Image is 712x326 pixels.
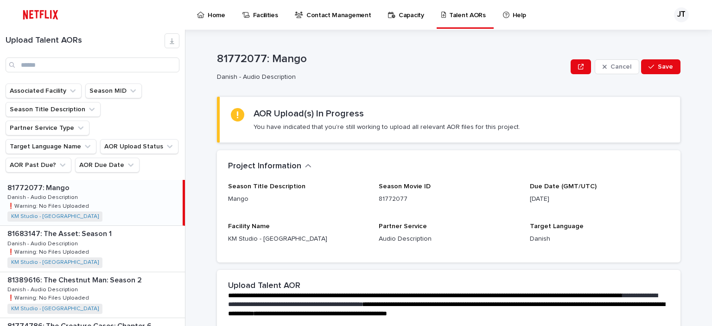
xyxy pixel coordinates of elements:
button: AOR Due Date [75,158,140,173]
input: Search [6,58,179,72]
p: 81389616: The Chestnut Man: Season 2 [7,274,144,285]
button: Project Information [228,161,311,172]
button: AOR Upload Status [100,139,178,154]
p: You have indicated that you're still working to upload all relevant AOR files for this project. [254,123,520,131]
button: Save [641,59,680,74]
p: Danish - Audio Description [7,192,80,201]
p: ❗️Warning: No Files Uploaded [7,201,91,210]
p: Danish - Audio Description [7,285,80,293]
a: KM Studio - [GEOGRAPHIC_DATA] [11,259,99,266]
h2: AOR Upload(s) In Progress [254,108,364,119]
button: Season Title Description [6,102,101,117]
h2: Upload Talent AOR [228,281,300,291]
button: Target Language Name [6,139,96,154]
span: Season Title Description [228,183,305,190]
p: Danish - Audio Description [7,239,80,247]
span: Due Date (GMT/UTC) [530,183,597,190]
p: 81772077: Mango [7,182,71,192]
h1: Upload Talent AORs [6,36,165,46]
p: [DATE] [530,194,669,204]
a: KM Studio - [GEOGRAPHIC_DATA] [11,306,99,312]
p: 81683147: The Asset: Season 1 [7,228,114,238]
img: ifQbXi3ZQGMSEF7WDB7W [19,6,63,24]
a: KM Studio - [GEOGRAPHIC_DATA] [11,213,99,220]
p: 81772077: Mango [217,52,567,66]
button: Cancel [595,59,639,74]
p: 81772077 [379,194,518,204]
h2: Project Information [228,161,301,172]
button: AOR Past Due? [6,158,71,173]
button: Partner Service Type [6,121,89,135]
span: Season Movie ID [379,183,431,190]
p: Danish [530,234,669,244]
p: Mango [228,194,368,204]
p: KM Studio - [GEOGRAPHIC_DATA] [228,234,368,244]
button: Associated Facility [6,83,82,98]
p: Audio Description [379,234,518,244]
span: Target Language [530,223,584,230]
span: Save [658,64,673,70]
p: ❗️Warning: No Files Uploaded [7,247,91,256]
span: Partner Service [379,223,427,230]
p: ❗️Warning: No Files Uploaded [7,293,91,301]
button: Season MID [85,83,142,98]
div: JT [674,7,689,22]
span: Facility Name [228,223,270,230]
p: Danish - Audio Description [217,73,563,81]
span: Cancel [610,64,631,70]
